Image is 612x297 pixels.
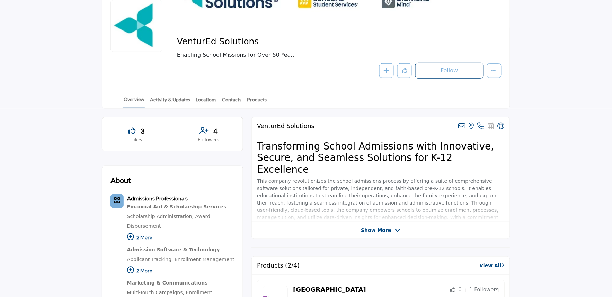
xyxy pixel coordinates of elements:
a: Applicant Tracking, [127,256,173,262]
button: Like [397,63,412,78]
h2: Transforming School Admissions with Innovative, Secure, and Seamless Solutions for K-12 Excellence [257,141,505,175]
a: Marketing & Communications [127,279,235,288]
a: View All [480,262,505,269]
b: Admissions Professionals [127,195,188,201]
span: 3 [141,126,145,136]
h2: Products (2/4) [257,262,300,269]
a: Admissions Professionals [127,196,188,201]
a: Locations [195,96,217,108]
span: 1 Followers [469,287,499,293]
button: More details [487,63,502,78]
a: [GEOGRAPHIC_DATA] [293,286,366,293]
a: Admission Software & Technology [127,245,235,254]
div: Expert advisors who assist schools in making informed decisions and achieving educational excelle... [127,245,235,254]
a: Award Disbursement [127,214,210,229]
div: Cutting-edge software solutions designed to streamline educational processes and enhance learning. [127,279,235,288]
p: 2 More [127,231,235,246]
a: Enrollment Management [175,256,234,262]
p: Likes [110,136,163,143]
a: Financial Aid & Scholarship Services [127,202,235,211]
span: VenturEd Solutions [177,36,333,47]
a: Activity & Updates [150,96,190,108]
a: Contacts [222,96,242,108]
span: Enabling School Missions for Over 50 Years [177,51,399,59]
button: Follow [415,63,484,79]
span: 0 [459,287,462,293]
p: 2 More [127,264,235,279]
h2: VenturEd Solutions [257,123,314,130]
p: This company revolutionizes the school admissions process by offering a suite of comprehensive so... [257,178,505,236]
h2: About [110,174,131,186]
p: Followers [183,136,235,143]
a: Overview [123,96,145,108]
button: Category Icon [110,194,124,208]
span: 4 [213,126,218,136]
a: Multi-Touch Campaigns, [127,290,184,295]
span: Show More [361,227,391,234]
div: Professional planning and execution of school events, conferences, and functions. [127,202,235,211]
a: Products [247,96,267,108]
a: Scholarship Administration, [127,214,194,219]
